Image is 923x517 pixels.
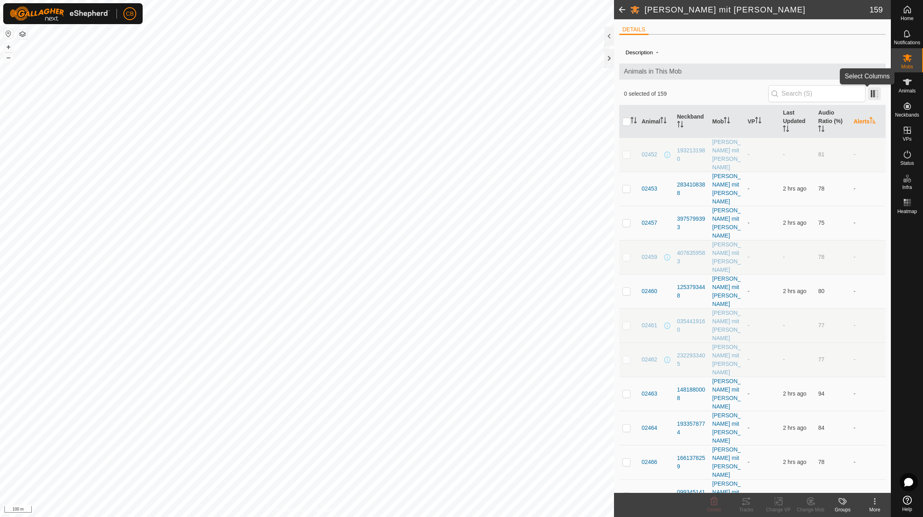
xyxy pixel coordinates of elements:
span: 77 [818,322,825,328]
div: [PERSON_NAME] mit [PERSON_NAME] [712,172,741,206]
button: + [4,42,13,52]
span: 02464 [642,424,657,432]
p-sorticon: Activate to sort [783,127,789,133]
div: [PERSON_NAME] mit [PERSON_NAME] [712,343,741,377]
th: Animal [639,105,674,138]
div: Tracks [730,506,762,513]
span: 11 Aug 2025, 9:46 am [783,220,806,226]
span: 02466 [642,458,657,466]
span: Heatmap [897,209,917,214]
div: 1661378259 [677,454,706,471]
p-sorticon: Activate to sort [677,122,684,129]
span: 02457 [642,219,657,227]
div: [PERSON_NAME] mit [PERSON_NAME] [712,480,741,513]
span: 11 Aug 2025, 9:47 am [783,425,806,431]
div: 0354419160 [677,317,706,334]
span: Animals [898,88,916,93]
p-sorticon: Activate to sort [870,118,876,125]
label: Description [626,49,653,55]
td: - [850,240,886,274]
span: 11 Aug 2025, 9:47 am [783,185,806,192]
div: 0993451411 [677,488,706,505]
td: - [850,206,886,240]
app-display-virtual-paddock-transition: - [747,356,749,363]
td: - [850,377,886,411]
th: VP [744,105,780,138]
div: 1932131980 [677,146,706,163]
div: 2834108388 [677,181,706,197]
h2: [PERSON_NAME] mit [PERSON_NAME] [645,5,870,14]
span: Help [902,507,912,512]
span: 75 [818,220,825,226]
a: Contact Us [315,507,339,514]
span: 11 Aug 2025, 9:48 am [783,459,806,465]
td: - [850,172,886,206]
app-display-virtual-paddock-transition: - [747,425,749,431]
span: Infra [902,185,912,190]
span: 02463 [642,390,657,398]
img: Gallagher Logo [10,6,110,21]
div: [PERSON_NAME] mit [PERSON_NAME] [712,240,741,274]
li: DETAILS [619,25,649,35]
app-display-virtual-paddock-transition: - [747,151,749,158]
span: - [783,254,785,260]
div: More [859,506,891,513]
p-sorticon: Activate to sort [630,118,637,125]
div: [PERSON_NAME] mit [PERSON_NAME] [712,275,741,308]
span: - [783,322,785,328]
span: Home [900,16,913,21]
a: Help [891,492,923,515]
app-display-virtual-paddock-transition: - [747,390,749,397]
span: 02470 [642,492,657,501]
div: [PERSON_NAME] mit [PERSON_NAME] [712,377,741,411]
span: 02460 [642,287,657,295]
div: 1933578774 [677,420,706,437]
span: 94 [818,390,825,397]
td: - [850,445,886,479]
th: Audio Ratio (%) [815,105,850,138]
span: 11 Aug 2025, 9:46 am [783,288,806,294]
div: [PERSON_NAME] mit [PERSON_NAME] [712,206,741,240]
div: Groups [827,506,859,513]
td: - [850,479,886,513]
span: Mobs [901,64,913,69]
app-display-virtual-paddock-transition: - [747,459,749,465]
span: 78 [818,185,825,192]
th: Last Updated [780,105,815,138]
div: [PERSON_NAME] mit [PERSON_NAME] [712,445,741,479]
span: 78 [818,459,825,465]
app-display-virtual-paddock-transition: - [747,322,749,328]
span: CB [126,10,133,18]
span: 0 selected of 159 [624,90,768,98]
button: – [4,53,13,62]
th: Alerts [850,105,886,138]
span: 02452 [642,150,657,159]
span: Notifications [894,40,920,45]
div: [PERSON_NAME] mit [PERSON_NAME] [712,411,741,445]
span: 81 [818,151,825,158]
div: Change VP [762,506,794,513]
th: Mob [709,105,745,138]
p-sorticon: Activate to sort [755,118,761,125]
span: 11 Aug 2025, 9:46 am [783,390,806,397]
td: - [850,308,886,343]
span: 159 [870,4,883,16]
span: 80 [818,288,825,294]
span: VPs [903,137,911,142]
span: - [653,45,661,59]
td: - [850,137,886,172]
th: Neckband [674,105,709,138]
span: Delete [707,507,721,513]
a: Privacy Policy [275,507,305,514]
app-display-virtual-paddock-transition: - [747,220,749,226]
span: - [783,356,785,363]
td: - [850,274,886,308]
span: 02459 [642,253,657,261]
td: - [850,343,886,377]
span: - [783,151,785,158]
button: Reset Map [4,29,13,39]
div: 2322933405 [677,351,706,368]
span: 02462 [642,355,657,364]
app-display-virtual-paddock-transition: - [747,254,749,260]
p-sorticon: Activate to sort [818,127,825,133]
